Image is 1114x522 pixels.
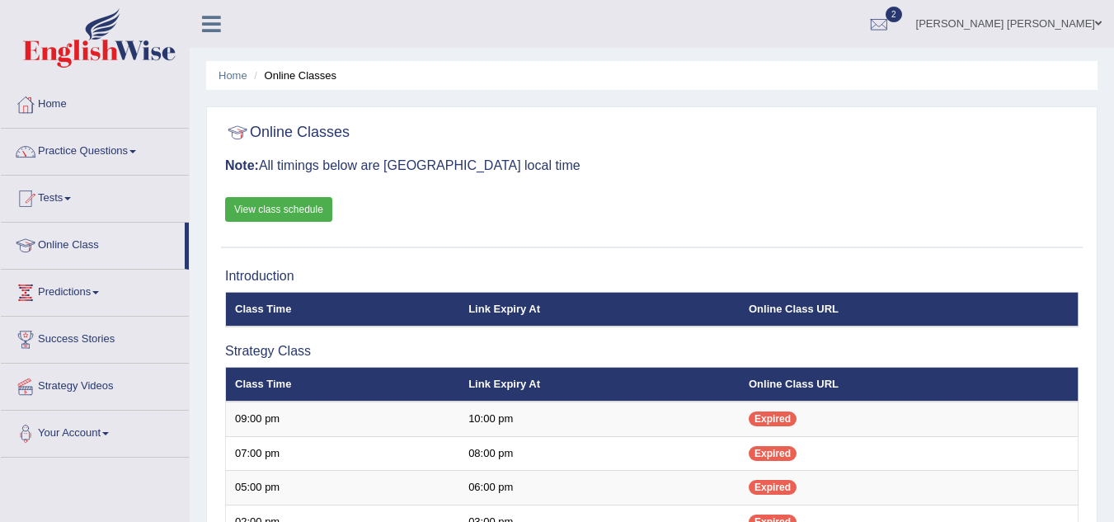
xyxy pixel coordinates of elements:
span: Expired [749,411,797,426]
th: Link Expiry At [459,292,740,327]
th: Class Time [226,367,460,402]
b: Note: [225,158,259,172]
h2: Online Classes [225,120,350,145]
td: 08:00 pm [459,436,740,471]
td: 06:00 pm [459,471,740,506]
a: Home [1,82,189,123]
td: 09:00 pm [226,402,460,436]
td: 05:00 pm [226,471,460,506]
th: Online Class URL [740,292,1079,327]
td: 10:00 pm [459,402,740,436]
a: Home [219,69,247,82]
h3: Strategy Class [225,344,1079,359]
a: Tests [1,176,189,217]
a: Predictions [1,270,189,311]
th: Class Time [226,292,460,327]
a: View class schedule [225,197,332,222]
td: 07:00 pm [226,436,460,471]
h3: Introduction [225,269,1079,284]
h3: All timings below are [GEOGRAPHIC_DATA] local time [225,158,1079,173]
span: Expired [749,446,797,461]
span: 2 [886,7,902,22]
li: Online Classes [250,68,336,83]
a: Success Stories [1,317,189,358]
th: Link Expiry At [459,367,740,402]
span: Expired [749,480,797,495]
a: Strategy Videos [1,364,189,405]
th: Online Class URL [740,367,1079,402]
a: Online Class [1,223,185,264]
a: Practice Questions [1,129,189,170]
a: Your Account [1,411,189,452]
